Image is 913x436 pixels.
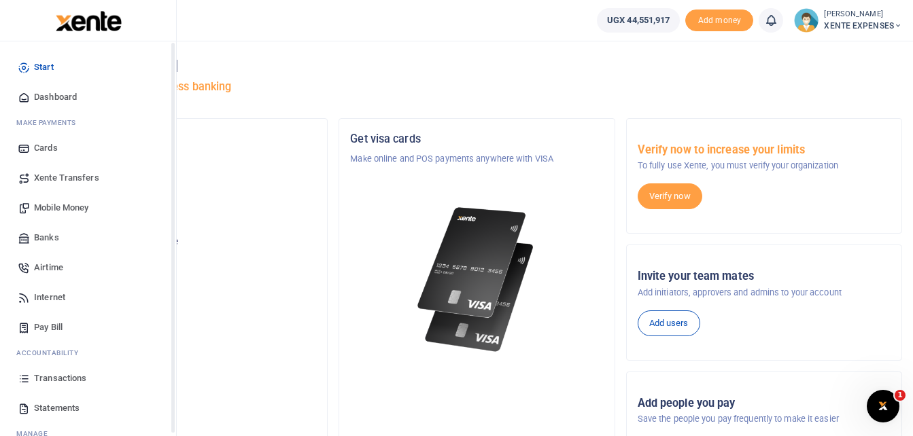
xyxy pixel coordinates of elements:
[34,401,80,415] span: Statements
[11,82,165,112] a: Dashboard
[638,143,891,157] h5: Verify now to increase your limits
[11,163,165,193] a: Xente Transfers
[607,14,670,27] span: UGX 44,551,917
[63,185,316,198] h5: Account
[638,183,702,209] a: Verify now
[11,52,165,82] a: Start
[63,132,316,146] h5: Organization
[685,10,753,32] li: Toup your wallet
[11,363,165,393] a: Transactions
[11,312,165,342] a: Pay Bill
[794,8,819,33] img: profile-user
[34,371,86,385] span: Transactions
[685,14,753,24] a: Add money
[638,159,891,172] p: To fully use Xente, you must verify your organization
[63,235,316,249] p: Your current account balance
[63,152,316,166] p: XENTE TECH LIMITED
[895,390,906,401] span: 1
[638,412,891,426] p: Save the people you pay frequently to make it easier
[11,133,165,163] a: Cards
[52,58,902,73] h4: Hello [PERSON_NAME]
[685,10,753,32] span: Add money
[34,321,63,334] span: Pay Bill
[56,11,122,31] img: logo-large
[11,223,165,253] a: Banks
[34,90,77,104] span: Dashboard
[63,252,316,266] h5: UGX 44,551,917
[597,8,680,33] a: UGX 44,551,917
[27,348,78,358] span: countability
[867,390,899,422] iframe: Intercom live chat
[11,342,165,363] li: Ac
[794,8,902,33] a: profile-user [PERSON_NAME] XENTE EXPENSES
[34,171,99,185] span: Xente Transfers
[350,132,603,146] h5: Get visa cards
[11,193,165,223] a: Mobile Money
[54,15,122,25] a: logo-small logo-large logo-large
[23,117,76,128] span: ake Payments
[52,80,902,94] h5: Welcome to better business banking
[11,253,165,283] a: Airtime
[11,393,165,423] a: Statements
[638,286,891,299] p: Add initiators, approvers and admins to your account
[11,283,165,312] a: Internet
[638,270,891,283] h5: Invite your team mates
[824,9,902,20] small: [PERSON_NAME]
[34,261,63,274] span: Airtime
[34,231,59,244] span: Banks
[824,20,902,32] span: XENTE EXPENSES
[63,205,316,219] p: XENTE EXPENSES
[350,152,603,166] p: Make online and POS payments anywhere with VISA
[413,198,540,361] img: xente-_physical_cards.png
[34,60,54,74] span: Start
[11,112,165,133] li: M
[34,141,58,155] span: Cards
[638,397,891,410] h5: Add people you pay
[34,201,88,215] span: Mobile Money
[34,291,65,304] span: Internet
[591,8,685,33] li: Wallet ballance
[638,310,700,336] a: Add users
